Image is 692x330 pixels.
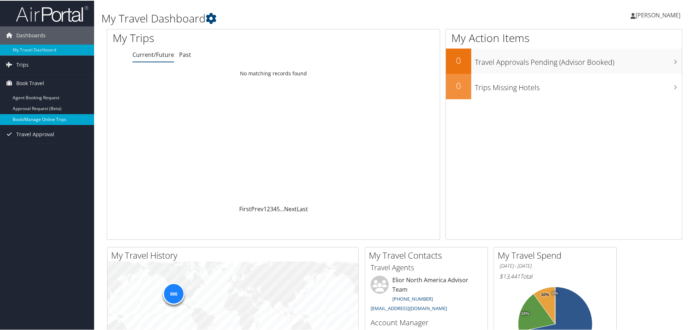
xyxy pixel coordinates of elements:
[521,311,529,315] tspan: 18%
[475,53,682,67] h3: Travel Approvals Pending (Advisor Booked)
[280,204,284,212] span: …
[107,66,440,79] td: No matching records found
[367,275,486,314] li: Elior North America Advisor Team
[498,248,616,261] h2: My Travel Spend
[552,291,558,295] tspan: 0%
[499,262,611,269] h6: [DATE] - [DATE]
[636,11,680,18] span: [PERSON_NAME]
[499,272,611,280] h6: Total
[371,304,447,311] a: [EMAIL_ADDRESS][DOMAIN_NAME]
[101,10,492,25] h1: My Travel Dashboard
[371,262,482,272] h3: Travel Agents
[163,282,185,304] div: 866
[630,4,688,25] a: [PERSON_NAME]
[16,125,54,143] span: Travel Approval
[277,204,280,212] a: 5
[132,50,174,58] a: Current/Future
[446,73,682,99] a: 0Trips Missing Hotels
[284,204,297,212] a: Next
[267,204,270,212] a: 2
[270,204,273,212] a: 3
[446,48,682,73] a: 0Travel Approvals Pending (Advisor Booked)
[263,204,267,212] a: 1
[446,30,682,45] h1: My Action Items
[16,55,29,73] span: Trips
[392,295,433,301] a: [PHONE_NUMBER]
[111,248,358,261] h2: My Travel History
[297,204,308,212] a: Last
[113,30,296,45] h1: My Trips
[239,204,251,212] a: First
[541,292,549,296] tspan: 10%
[251,204,263,212] a: Prev
[16,74,44,92] span: Book Travel
[273,204,277,212] a: 4
[179,50,191,58] a: Past
[475,78,682,92] h3: Trips Missing Hotels
[369,248,488,261] h2: My Travel Contacts
[16,5,88,22] img: airportal-logo.png
[16,26,46,44] span: Dashboards
[446,54,471,66] h2: 0
[371,317,482,327] h3: Account Manager
[499,272,520,280] span: $13,441
[446,79,471,91] h2: 0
